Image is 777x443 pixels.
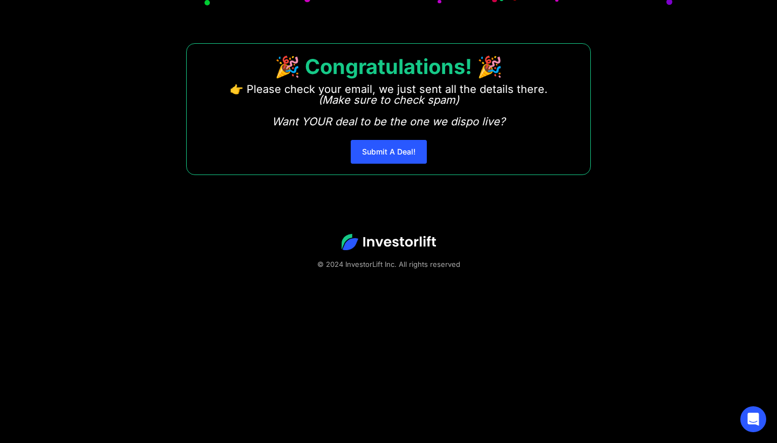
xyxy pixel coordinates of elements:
[351,140,427,164] a: Submit A Deal!
[275,54,502,79] strong: 🎉 Congratulations! 🎉
[230,84,548,127] p: 👉 Please check your email, we just sent all the details there. ‍
[38,259,739,270] div: © 2024 InvestorLift Inc. All rights reserved
[272,93,505,128] em: (Make sure to check spam) Want YOUR deal to be the one we dispo live?
[740,406,766,432] div: Open Intercom Messenger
